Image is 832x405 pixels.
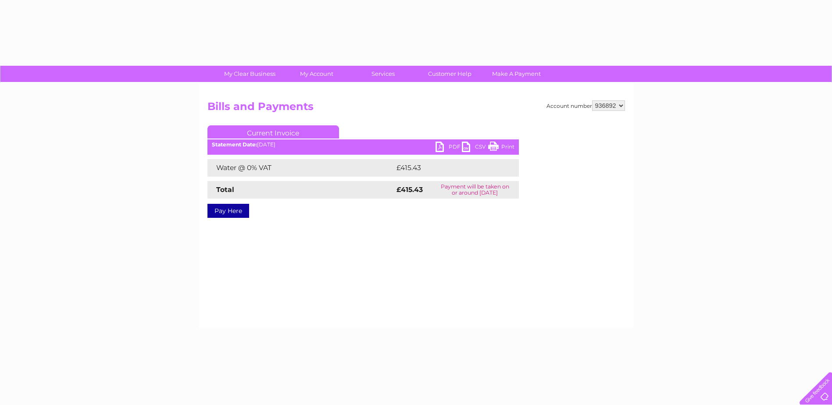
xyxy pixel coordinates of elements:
[212,141,257,148] b: Statement Date:
[347,66,419,82] a: Services
[488,142,514,154] a: Print
[396,185,423,194] strong: £415.43
[431,181,519,199] td: Payment will be taken on or around [DATE]
[207,100,625,117] h2: Bills and Payments
[480,66,553,82] a: Make A Payment
[280,66,353,82] a: My Account
[214,66,286,82] a: My Clear Business
[462,142,488,154] a: CSV
[207,204,249,218] a: Pay Here
[394,159,503,177] td: £415.43
[546,100,625,111] div: Account number
[207,142,519,148] div: [DATE]
[216,185,234,194] strong: Total
[207,125,339,139] a: Current Invoice
[436,142,462,154] a: PDF
[414,66,486,82] a: Customer Help
[207,159,394,177] td: Water @ 0% VAT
